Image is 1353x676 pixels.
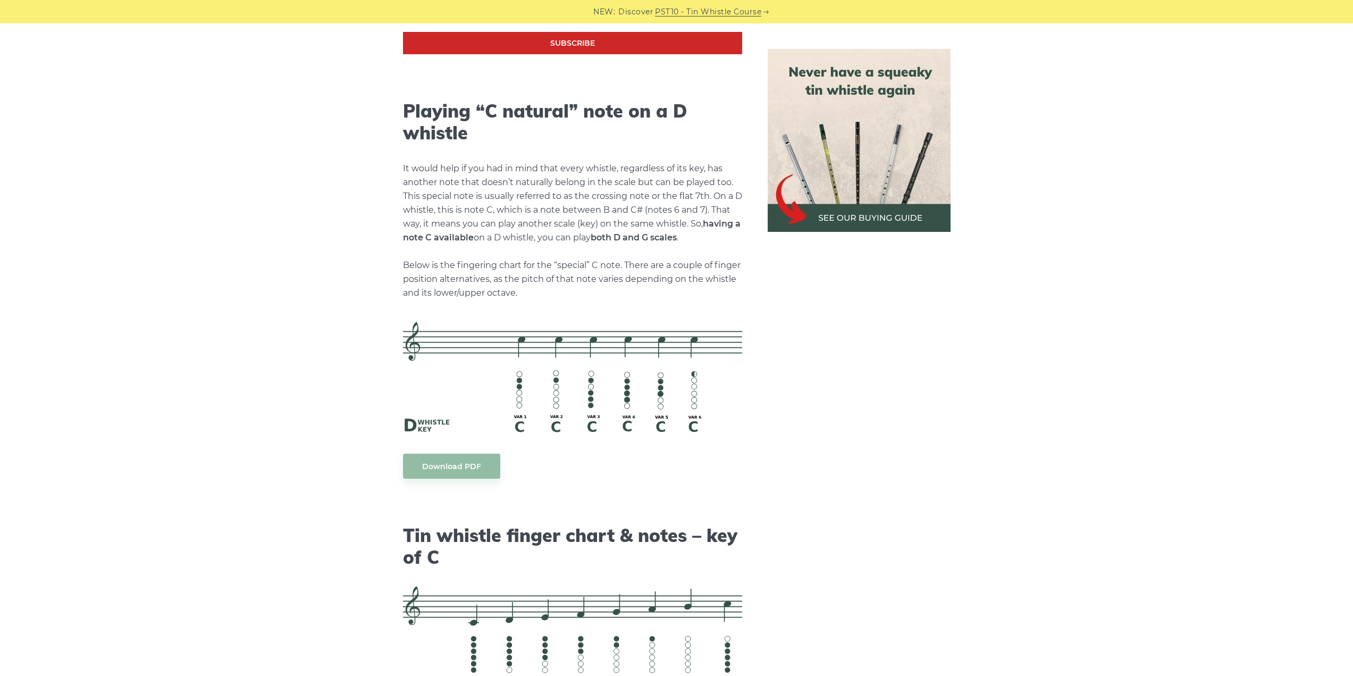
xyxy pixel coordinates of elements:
h2: Tin whistle finger chart & notes – key of C [403,525,742,569]
a: Download PDF [403,454,500,479]
img: C natural fingering on D whistle [403,322,742,432]
span: Discover [618,6,653,18]
img: tin whistle buying guide [768,49,951,232]
span: NEW: [593,6,615,18]
a: PST10 - Tin Whistle Course [655,6,761,18]
h2: Playing “C natural” note on a D whistle [403,101,742,144]
a: Subscribe [403,32,742,55]
p: It would help if you had in mind that every whistle, regardless of its key, has another note that... [403,162,742,300]
strong: both D and G scales [591,232,677,243]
